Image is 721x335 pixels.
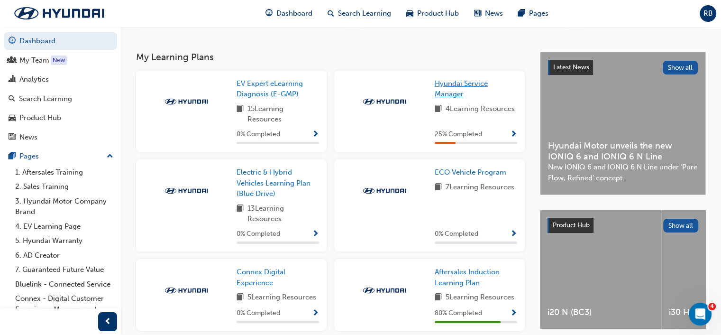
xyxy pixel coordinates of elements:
[237,292,244,304] span: book-icon
[237,79,303,99] span: EV Expert eLearning Diagnosis (E-GMP)
[237,129,280,140] span: 0 % Completed
[435,167,510,178] a: ECO Vehicle Program
[510,130,517,139] span: Show Progress
[9,114,16,122] span: car-icon
[19,55,49,66] div: My Team
[689,303,712,326] iframe: Intercom live chat
[11,233,117,248] a: 5. Hyundai Warranty
[160,186,212,195] img: Trak
[9,152,16,161] span: pages-icon
[529,8,548,19] span: Pages
[663,219,699,233] button: Show all
[4,148,117,165] button: Pages
[4,30,117,148] button: DashboardMy TeamAnalyticsSearch LearningProduct HubNews
[276,8,312,19] span: Dashboard
[328,8,334,19] span: search-icon
[19,132,37,143] div: News
[663,61,698,74] button: Show all
[237,203,244,224] span: book-icon
[510,228,517,240] button: Show Progress
[553,221,590,229] span: Product Hub
[435,103,442,115] span: book-icon
[320,4,399,23] a: search-iconSearch Learning
[446,182,514,194] span: 7 Learning Resources
[466,4,511,23] a: news-iconNews
[435,292,442,304] span: book-icon
[104,316,111,328] span: prev-icon
[446,292,514,304] span: 5 Learning Resources
[548,307,653,318] span: i20 N (BC3)
[312,228,319,240] button: Show Progress
[4,109,117,127] a: Product Hub
[9,56,16,65] span: people-icon
[312,307,319,319] button: Show Progress
[312,230,319,239] span: Show Progress
[485,8,503,19] span: News
[5,3,114,23] img: Trak
[4,71,117,88] a: Analytics
[708,303,716,310] span: 4
[548,140,698,162] span: Hyundai Motor unveils the new IONIQ 6 and IONIQ 6 N Line
[237,267,319,288] a: Connex Digital Experience
[446,103,515,115] span: 4 Learning Resources
[548,218,698,233] a: Product HubShow all
[136,52,525,63] h3: My Learning Plans
[435,168,506,177] span: ECO Vehicle Program
[11,194,117,219] a: 3. Hyundai Motor Company Brand
[237,167,319,199] a: Electric & Hybrid Vehicles Learning Plan (Blue Drive)
[700,5,716,22] button: RB
[703,8,713,19] span: RB
[9,133,16,142] span: news-icon
[265,8,273,19] span: guage-icon
[9,37,16,46] span: guage-icon
[435,78,517,100] a: Hyundai Service Manager
[312,129,319,140] button: Show Progress
[9,75,16,84] span: chart-icon
[11,291,117,316] a: Connex - Digital Customer Experience Management
[540,210,661,329] a: i20 N (BC3)
[435,267,517,288] a: Aftersales Induction Learning Plan
[435,79,488,99] span: Hyundai Service Manager
[247,103,319,125] span: 15 Learning Resources
[510,307,517,319] button: Show Progress
[11,262,117,277] a: 7. Guaranteed Future Value
[510,230,517,239] span: Show Progress
[399,4,466,23] a: car-iconProduct Hub
[474,8,481,19] span: news-icon
[510,129,517,140] button: Show Progress
[435,268,500,287] span: Aftersales Induction Learning Plan
[237,268,285,287] span: Connex Digital Experience
[160,286,212,295] img: Trak
[518,8,525,19] span: pages-icon
[435,182,442,194] span: book-icon
[553,63,589,71] span: Latest News
[417,8,459,19] span: Product Hub
[435,129,482,140] span: 25 % Completed
[19,151,39,162] div: Pages
[258,4,320,23] a: guage-iconDashboard
[237,308,280,319] span: 0 % Completed
[237,229,280,240] span: 0 % Completed
[11,179,117,194] a: 2. Sales Training
[540,52,706,195] a: Latest NewsShow allHyundai Motor unveils the new IONIQ 6 and IONIQ 6 N LineNew IONIQ 6 and IONIQ ...
[435,229,478,240] span: 0 % Completed
[435,308,482,319] span: 80 % Completed
[358,97,411,106] img: Trak
[510,309,517,318] span: Show Progress
[312,309,319,318] span: Show Progress
[548,162,698,183] span: New IONIQ 6 and IONIQ 6 N Line under ‘Pure Flow, Refined’ concept.
[511,4,556,23] a: pages-iconPages
[19,112,61,123] div: Product Hub
[358,186,411,195] img: Trak
[11,277,117,292] a: Bluelink - Connected Service
[11,219,117,234] a: 4. EV Learning Page
[247,292,316,304] span: 5 Learning Resources
[19,74,49,85] div: Analytics
[19,93,72,104] div: Search Learning
[237,168,310,198] span: Electric & Hybrid Vehicles Learning Plan (Blue Drive)
[312,130,319,139] span: Show Progress
[107,150,113,163] span: up-icon
[4,129,117,146] a: News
